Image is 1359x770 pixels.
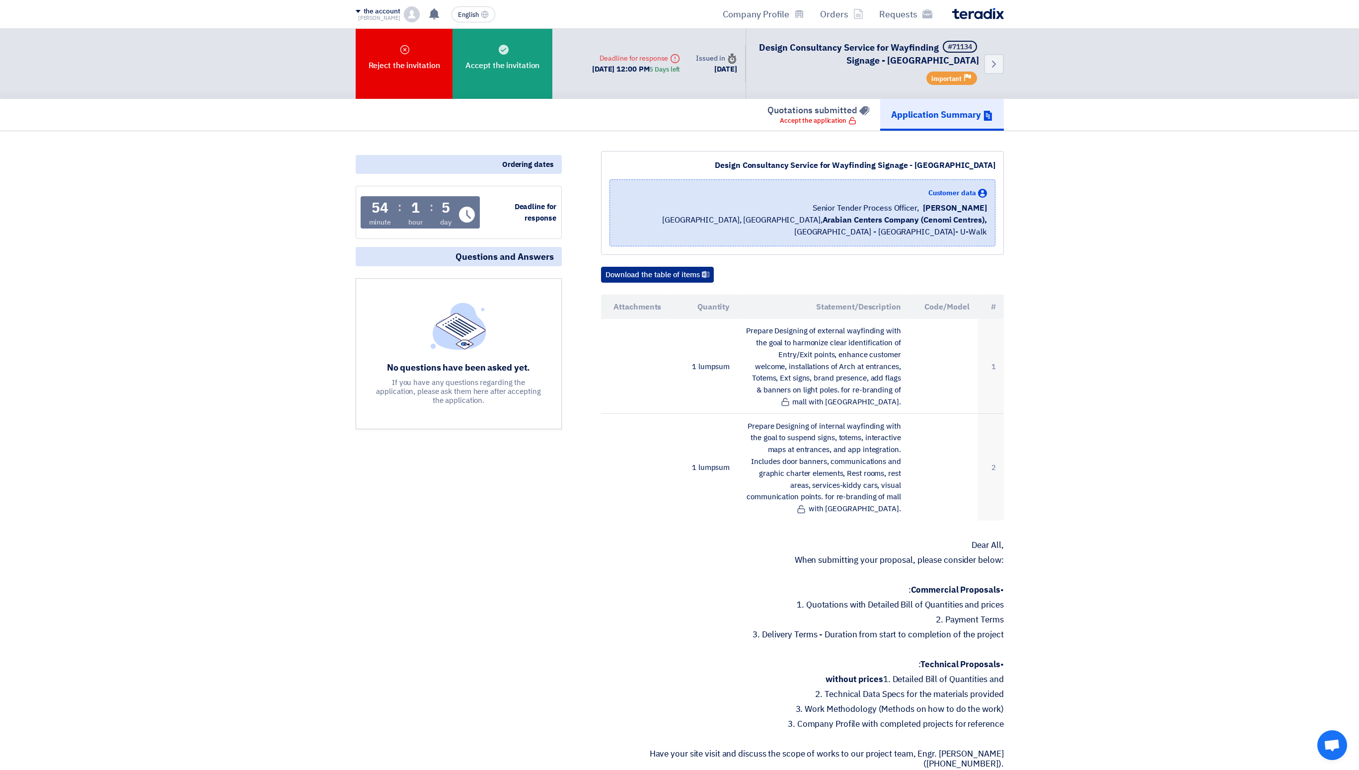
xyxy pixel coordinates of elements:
[991,301,996,313] font: #
[649,65,680,74] font: 5 Days left
[442,198,450,219] font: 5
[431,303,486,349] img: empty_state_list.svg
[696,53,725,64] font: Issued in
[924,301,969,313] font: Code/Model
[796,703,1004,715] font: 3. Work Methodology (Methods on how to do the work)
[697,301,730,313] font: Quantity
[1000,658,1004,671] font: •
[408,217,423,228] font: hour
[918,658,921,671] font: :
[465,60,539,72] font: Accept the invitation
[908,584,911,596] font: :
[816,301,901,313] font: Statement/Description
[387,361,530,374] font: No questions have been asked yet.
[692,462,730,473] font: 1 lumpsum
[458,10,479,19] font: English
[815,688,1003,700] font: 2. Technical Data Specs for the materials provided
[883,673,1004,686] font: 1. Detailed Bill of Quantities and
[430,198,433,216] font: :
[812,2,871,26] a: Orders
[369,217,391,228] font: minute
[746,325,901,407] font: Prepare Designing of external wayfinding with the goal to harmonize clear identification of Entry...
[605,269,700,280] font: Download the table of items
[592,64,650,75] font: [DATE] 12:00 PM
[601,267,714,283] button: Download the table of items
[715,159,995,171] font: Design Consultancy Service for Wayfinding Signage - [GEOGRAPHIC_DATA]
[404,6,420,22] img: profile_test.png
[692,361,730,372] font: 1 lumpsum
[723,7,789,21] font: Company Profile
[823,214,987,226] font: Arabian Centers Company (Cenomi Centres),
[758,41,979,67] h5: Design Consultancy Service for Wayfinding Signage - Nakheel Mall Dammam
[931,74,962,83] font: important
[991,462,996,473] font: 2
[1000,584,1004,596] font: •
[948,42,972,52] font: #71134
[369,60,440,72] font: Reject the invitation
[452,6,495,22] button: English
[753,628,1003,641] font: 3. Delivery Terms - Duration from start to completion of the project
[747,421,901,514] font: Prepare Designing of internal wayfinding with the goal to suspend signs, totems, interactive maps...
[923,202,987,214] font: [PERSON_NAME]
[952,8,1004,19] img: Teradix logo
[613,301,661,313] font: Attachments
[411,198,420,219] font: 1
[780,116,846,125] font: Accept the application
[650,748,1004,770] font: Have your site visit and discuss the scope of works to our project team, Engr. [PERSON_NAME] ([PH...
[714,64,737,75] font: [DATE]
[813,202,919,214] font: Senior Tender Process Officer,
[880,99,1004,131] a: Application Summary
[797,599,1003,611] font: 1. Quotations with Detailed Bill of Quantities and prices
[600,53,668,64] font: Deadline for response
[920,658,1000,671] font: Technical Proposals
[756,99,880,131] a: Quotations submitted Accept the application
[767,103,857,117] font: Quotations submitted
[871,2,940,26] a: Requests
[364,6,400,16] font: the account
[879,7,917,21] font: Requests
[826,673,883,686] font: without prices
[1317,730,1347,760] a: Open chat
[502,159,554,170] font: Ordering dates
[891,108,981,121] font: Application Summary
[972,539,1003,551] font: Dear All,
[455,250,554,263] font: Questions and Answers
[911,584,1000,596] font: Commercial Proposals
[795,554,1004,566] font: When submitting your proposal, please consider below:
[515,201,556,224] font: Deadline for response
[440,217,452,228] font: day
[372,198,388,219] font: 54
[398,198,401,216] font: :
[936,614,1003,626] font: 2. Payment Terms
[928,188,976,198] font: Customer data
[991,361,996,372] font: 1
[358,14,400,22] font: [PERSON_NAME]
[376,377,540,406] font: If you have any questions regarding the application, please ask them here after accepting the app...
[788,718,1003,730] font: 3. Company Profile with completed projects for reference
[820,7,848,21] font: Orders
[759,41,979,67] font: Design Consultancy Service for Wayfinding Signage - [GEOGRAPHIC_DATA]
[662,214,986,238] font: [GEOGRAPHIC_DATA], [GEOGRAPHIC_DATA], [GEOGRAPHIC_DATA] - [GEOGRAPHIC_DATA]- U-Walk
